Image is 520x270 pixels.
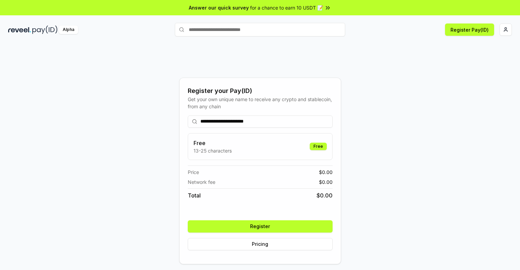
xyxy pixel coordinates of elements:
[59,26,78,34] div: Alpha
[188,220,333,233] button: Register
[189,4,249,11] span: Answer our quick survey
[317,191,333,200] span: $ 0.00
[32,26,58,34] img: pay_id
[319,178,333,186] span: $ 0.00
[250,4,323,11] span: for a chance to earn 10 USDT 📝
[8,26,31,34] img: reveel_dark
[445,23,494,36] button: Register Pay(ID)
[188,169,199,176] span: Price
[188,191,201,200] span: Total
[310,143,327,150] div: Free
[194,147,232,154] p: 13-25 characters
[188,178,215,186] span: Network fee
[188,96,333,110] div: Get your own unique name to receive any crypto and stablecoin, from any chain
[188,86,333,96] div: Register your Pay(ID)
[319,169,333,176] span: $ 0.00
[188,238,333,250] button: Pricing
[194,139,232,147] h3: Free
